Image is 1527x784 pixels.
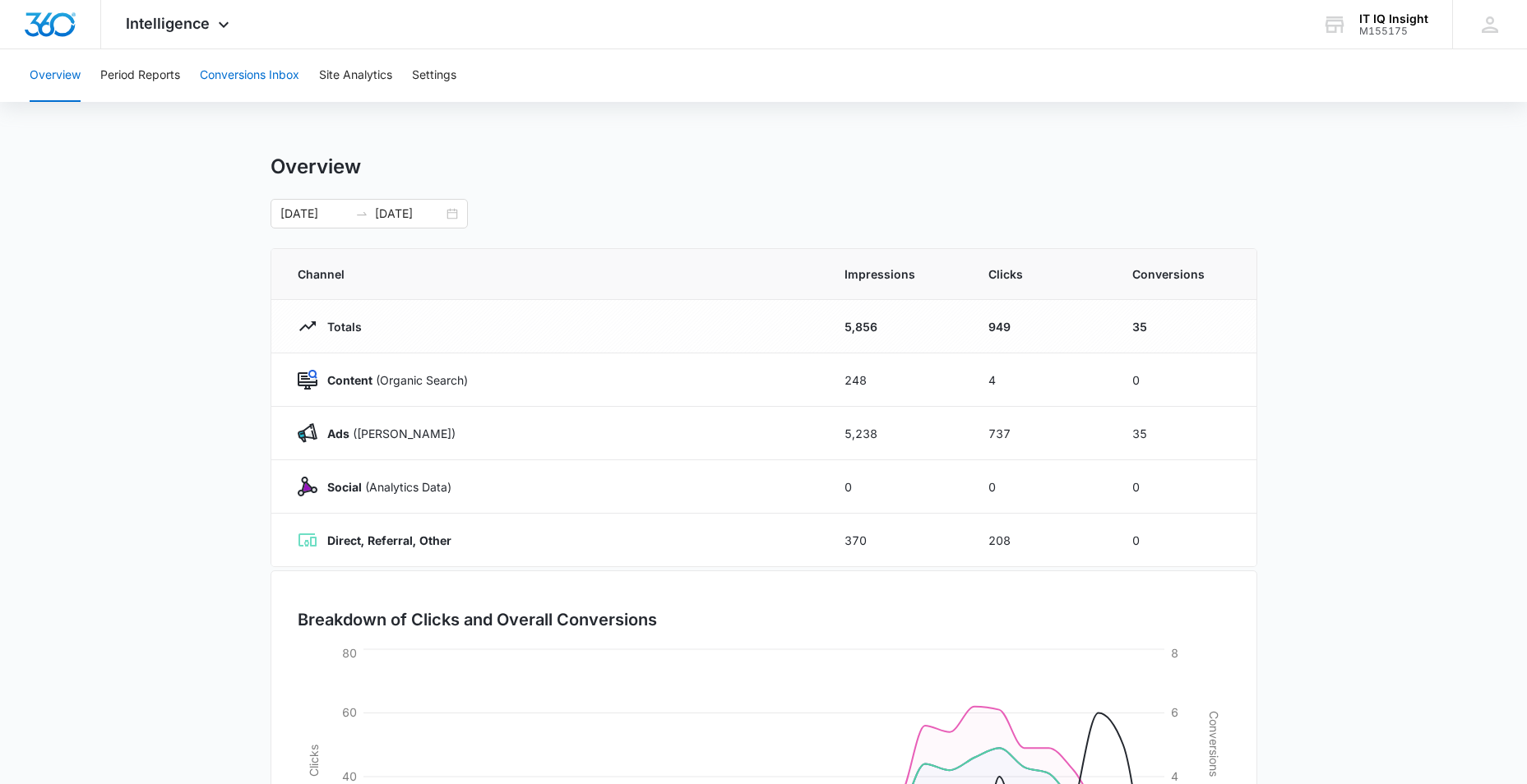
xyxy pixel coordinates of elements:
[342,769,357,783] tspan: 40
[298,423,317,443] img: Ads
[30,49,81,102] button: Overview
[988,265,1093,283] span: Clicks
[969,407,1113,460] td: 737
[327,533,451,547] strong: Direct, Referral, Other
[1113,300,1256,353] td: 35
[1113,353,1256,407] td: 0
[844,265,949,283] span: Impressions
[342,705,357,719] tspan: 60
[825,514,969,567] td: 370
[1207,711,1221,777] tspan: Conversions
[355,207,368,220] span: swap-right
[1132,265,1230,283] span: Conversions
[1113,407,1256,460] td: 35
[825,353,969,407] td: 248
[825,300,969,353] td: 5,856
[969,460,1113,514] td: 0
[327,427,349,440] strong: Ads
[126,15,210,32] span: Intelligence
[327,480,362,494] strong: Social
[298,607,657,632] h3: Breakdown of Clicks and Overall Conversions
[271,154,361,179] h1: Overview
[317,478,451,496] p: (Analytics Data)
[1113,514,1256,567] td: 0
[100,49,180,102] button: Period Reports
[1359,25,1428,37] div: account id
[825,407,969,460] td: 5,238
[355,207,368,220] span: to
[1171,705,1178,719] tspan: 6
[342,646,357,660] tspan: 80
[969,514,1113,567] td: 208
[969,353,1113,407] td: 4
[317,318,362,335] p: Totals
[200,49,299,102] button: Conversions Inbox
[969,300,1113,353] td: 949
[298,370,317,390] img: Content
[375,205,443,223] input: End date
[1359,12,1428,25] div: account name
[1113,460,1256,514] td: 0
[298,265,805,283] span: Channel
[327,373,372,387] strong: Content
[280,205,349,223] input: Start date
[317,425,456,442] p: ([PERSON_NAME])
[298,477,317,496] img: Social
[317,371,468,389] p: (Organic Search)
[1171,646,1178,660] tspan: 8
[825,460,969,514] td: 0
[412,49,456,102] button: Settings
[319,49,392,102] button: Site Analytics
[306,745,320,777] tspan: Clicks
[1171,769,1178,783] tspan: 4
